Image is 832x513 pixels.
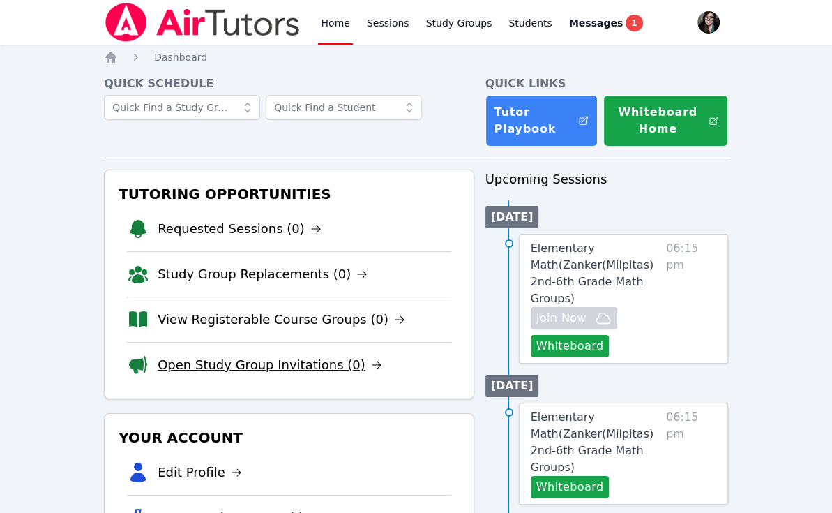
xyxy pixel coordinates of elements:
[569,16,623,30] span: Messages
[626,15,642,31] span: 1
[158,355,382,375] a: Open Study Group Invitations (0)
[158,463,242,482] a: Edit Profile
[485,375,539,397] li: [DATE]
[536,310,587,327] span: Join Now
[158,265,368,284] a: Study Group Replacements (0)
[603,95,728,147] button: Whiteboard Home
[531,410,654,474] span: Elementary Math ( Zanker(Milpitas) 2nd-6th Grade Math Groups )
[485,95,598,147] a: Tutor Playbook
[116,425,462,450] h3: Your Account
[154,50,207,64] a: Dashboard
[104,95,260,120] input: Quick Find a Study Group
[485,75,728,92] h4: Quick Links
[531,307,617,329] button: Join Now
[104,3,301,42] img: Air Tutors
[158,219,322,239] a: Requested Sessions (0)
[154,52,207,63] span: Dashboard
[104,75,474,92] h4: Quick Schedule
[485,170,728,189] h3: Upcoming Sessions
[531,240,660,307] a: Elementary Math(Zanker(Milpitas) 2nd-6th Grade Math Groups)
[531,241,654,305] span: Elementary Math ( Zanker(Milpitas) 2nd-6th Grade Math Groups )
[531,409,660,476] a: Elementary Math(Zanker(Milpitas) 2nd-6th Grade Math Groups)
[266,95,422,120] input: Quick Find a Student
[666,409,716,498] span: 06:15 pm
[104,50,728,64] nav: Breadcrumb
[531,476,610,498] button: Whiteboard
[158,310,405,329] a: View Registerable Course Groups (0)
[666,240,716,357] span: 06:15 pm
[485,206,539,228] li: [DATE]
[116,181,462,207] h3: Tutoring Opportunities
[531,335,610,357] button: Whiteboard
